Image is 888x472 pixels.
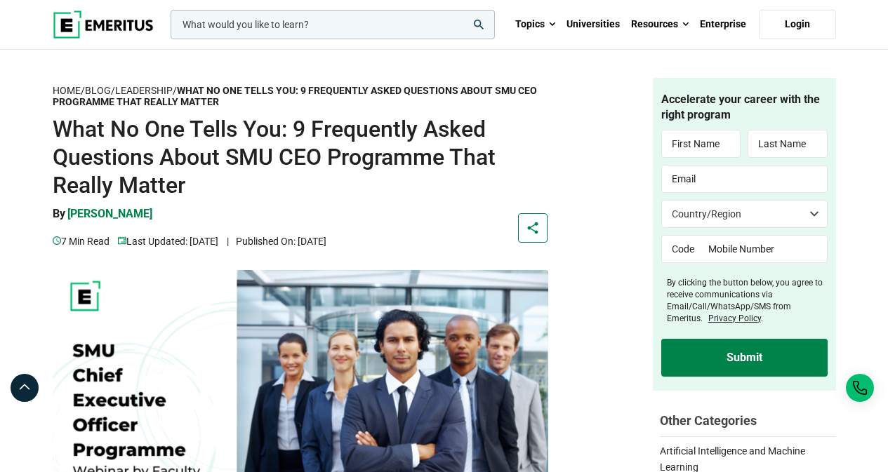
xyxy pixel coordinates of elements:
[748,130,828,158] input: Last Name
[661,92,828,123] h4: Accelerate your career with the right program
[661,339,828,377] input: Submit
[118,236,126,245] img: video-views
[53,115,548,199] h1: What No One Tells You: 9 Frequently Asked Questions About SMU CEO Programme That Really Matter
[661,165,828,193] input: Email
[53,85,81,97] a: Home
[118,234,218,249] p: Last Updated: [DATE]
[661,130,741,158] input: First Name
[53,236,61,245] img: video-views
[171,10,495,39] input: woocommerce-product-search-field-0
[67,206,152,222] p: [PERSON_NAME]
[698,235,828,263] input: Mobile Number
[227,234,326,249] p: Published On: [DATE]
[661,200,828,228] select: Country
[667,277,828,324] label: By clicking the button below, you agree to receive communications via Email/Call/WhatsApp/SMS fro...
[53,234,110,249] p: 7 min read
[53,207,65,220] span: By
[708,313,761,323] a: Privacy Policy
[53,85,537,108] strong: What No One Tells You: 9 Frequently Asked Questions About SMU CEO Programme That Really Matter
[660,412,836,429] h2: Other Categories
[85,85,111,97] a: Blog
[115,85,173,97] a: Leadership
[53,85,537,108] span: / / /
[661,235,698,263] input: Code
[227,236,229,247] span: |
[759,10,836,39] a: Login
[67,206,152,233] a: [PERSON_NAME]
